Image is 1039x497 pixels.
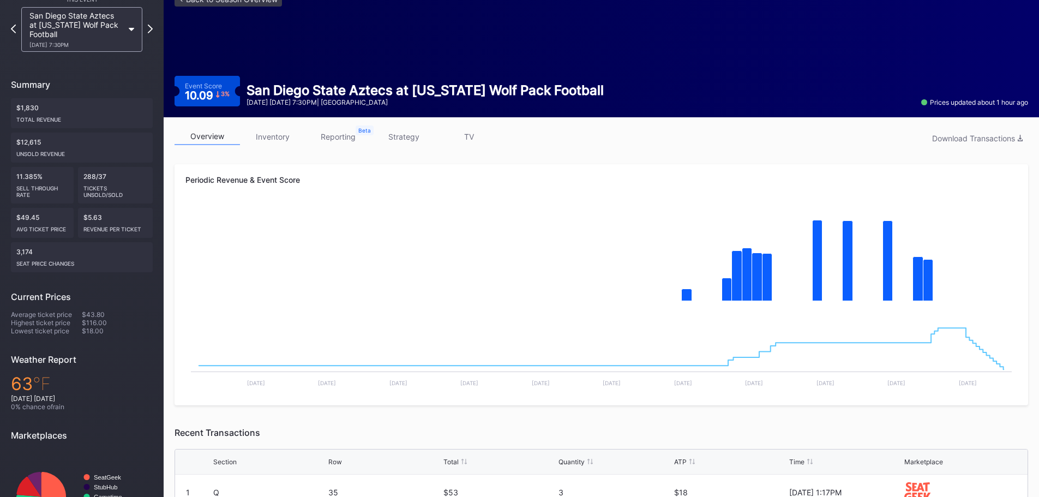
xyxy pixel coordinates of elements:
div: 63 [11,373,153,394]
div: [DATE] [DATE] [11,394,153,403]
text: StubHub [94,484,118,490]
div: Row [328,458,342,466]
a: overview [175,128,240,145]
div: 3,174 [11,242,153,272]
div: 10.09 [185,90,230,101]
div: Average ticket price [11,310,82,319]
div: Marketplace [904,458,943,466]
text: [DATE] [603,380,621,386]
div: Recent Transactions [175,427,1028,438]
div: $116.00 [82,319,153,327]
text: [DATE] [532,380,550,386]
text: [DATE] [247,380,265,386]
div: 3 % [221,91,230,97]
div: Section [213,458,237,466]
div: [DATE] 7:30PM [29,41,123,48]
div: seat price changes [16,256,147,267]
div: Total Revenue [16,112,147,123]
text: [DATE] [389,380,407,386]
div: Avg ticket price [16,221,68,232]
a: TV [436,128,502,145]
span: ℉ [33,373,51,394]
div: Current Prices [11,291,153,302]
div: $5.63 [78,208,153,238]
text: [DATE] [816,380,834,386]
div: $1,830 [11,98,153,128]
div: $18.00 [82,327,153,335]
a: inventory [240,128,305,145]
div: 1 [186,488,190,497]
div: $53 [443,488,556,497]
text: [DATE] [887,380,905,386]
div: Lowest ticket price [11,327,82,335]
div: Time [789,458,804,466]
div: Marketplaces [11,430,153,441]
div: Prices updated about 1 hour ago [921,98,1028,106]
div: 0 % chance of rain [11,403,153,411]
div: Weather Report [11,354,153,365]
div: Highest ticket price [11,319,82,327]
div: Revenue per ticket [83,221,148,232]
div: 11.385% [11,167,74,203]
div: $18 [674,488,786,497]
div: San Diego State Aztecs at [US_STATE] Wolf Pack Football [247,82,604,98]
div: San Diego State Aztecs at [US_STATE] Wolf Pack Football [29,11,123,48]
svg: Chart title [185,203,1017,313]
div: Total [443,458,459,466]
div: Download Transactions [932,134,1023,143]
div: Q [213,488,326,497]
a: reporting [305,128,371,145]
div: $49.45 [11,208,74,238]
div: Sell Through Rate [16,181,68,198]
div: Tickets Unsold/Sold [83,181,148,198]
div: Quantity [558,458,585,466]
text: [DATE] [959,380,977,386]
div: Periodic Revenue & Event Score [185,175,1017,184]
text: [DATE] [674,380,692,386]
a: strategy [371,128,436,145]
div: $43.80 [82,310,153,319]
div: $12,615 [11,133,153,163]
div: ATP [674,458,687,466]
div: 3 [558,488,671,497]
text: [DATE] [745,380,763,386]
svg: Chart title [185,313,1017,394]
div: 288/37 [78,167,153,203]
div: [DATE] 1:17PM [789,488,902,497]
text: [DATE] [318,380,336,386]
div: 35 [328,488,441,497]
div: Unsold Revenue [16,146,147,157]
div: [DATE] [DATE] 7:30PM | [GEOGRAPHIC_DATA] [247,98,604,106]
text: [DATE] [460,380,478,386]
div: Summary [11,79,153,90]
text: SeatGeek [94,474,121,481]
div: Event Score [185,82,222,90]
button: Download Transactions [927,131,1028,146]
